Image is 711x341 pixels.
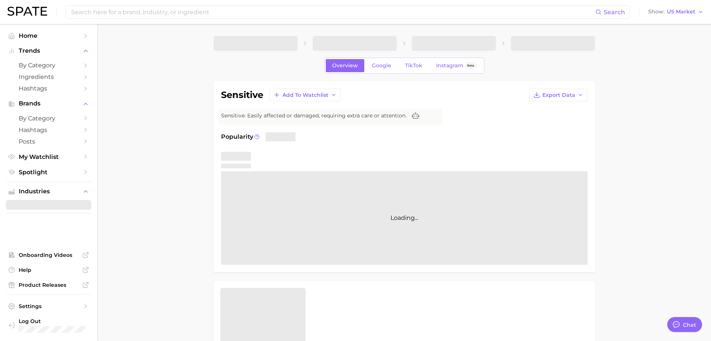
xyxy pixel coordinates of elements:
span: Popularity [221,132,253,141]
span: Posts [19,138,79,145]
span: by Category [19,115,79,122]
span: Hashtags [19,126,79,133]
span: Trends [19,47,79,54]
span: Show [648,10,665,14]
a: Home [6,30,91,42]
span: by Category [19,62,79,69]
span: Onboarding Videos [19,252,79,258]
h1: sensitive [221,90,263,99]
a: Ingredients [6,71,91,83]
span: TikTok [405,62,422,69]
button: ShowUS Market [646,7,705,17]
span: Export Data [542,92,575,98]
span: Google [372,62,391,69]
a: Product Releases [6,279,91,291]
a: InstagramBeta [430,59,483,72]
a: Spotlight [6,166,91,178]
span: Log Out [19,318,85,325]
span: Overview [332,62,358,69]
button: Trends [6,45,91,56]
a: Posts [6,136,91,147]
span: Search [604,9,625,16]
a: Google [365,59,398,72]
a: Help [6,264,91,276]
span: Home [19,32,79,39]
button: Export Data [529,89,588,101]
span: Add to Watchlist [282,92,328,98]
a: Settings [6,301,91,312]
span: Settings [19,303,79,310]
span: Hashtags [19,85,79,92]
a: Log out. Currently logged in with e-mail bdobbins@ambi.com. [6,316,91,335]
a: Overview [326,59,364,72]
span: Spotlight [19,169,79,176]
button: Brands [6,98,91,109]
a: Hashtags [6,83,91,94]
a: Onboarding Videos [6,249,91,261]
div: Loading... [221,171,588,265]
a: by Category [6,113,91,124]
a: My Watchlist [6,151,91,163]
a: by Category [6,59,91,71]
span: Sensitive: Easily affected or damaged, requiring extra care or attention. [221,112,407,120]
span: Instagram [436,62,463,69]
span: My Watchlist [19,153,79,160]
a: TikTok [399,59,429,72]
button: Industries [6,186,91,197]
span: Ingredients [19,73,79,80]
input: Search here for a brand, industry, or ingredient [70,6,595,18]
img: SPATE [7,7,47,16]
a: Hashtags [6,124,91,136]
span: Product Releases [19,282,79,288]
span: US Market [667,10,695,14]
button: Add to Watchlist [269,89,341,101]
span: Help [19,267,79,273]
span: Industries [19,188,79,195]
span: Brands [19,100,79,107]
span: Beta [467,62,474,69]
